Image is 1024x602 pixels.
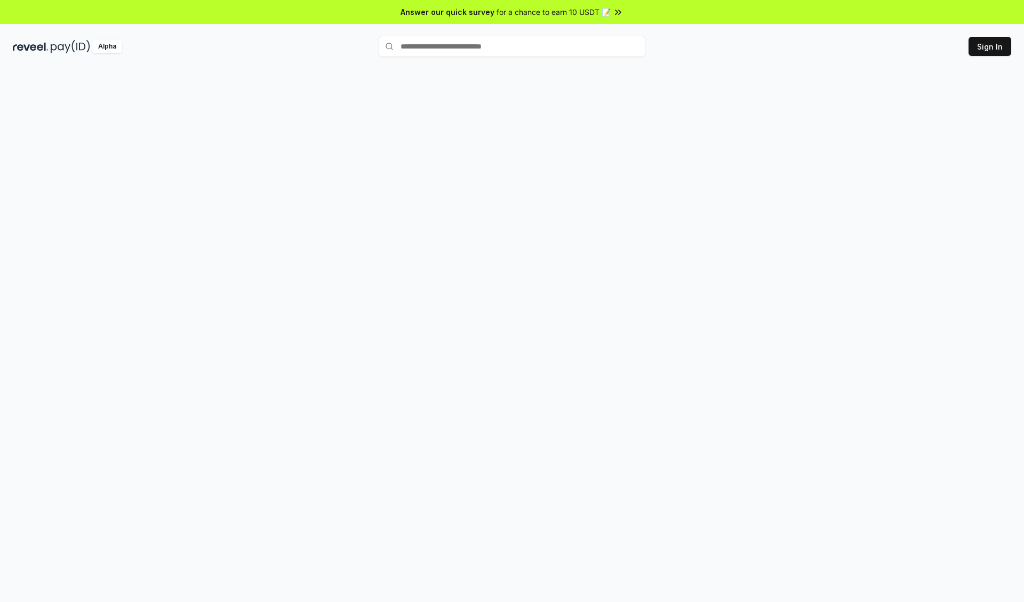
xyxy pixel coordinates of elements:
span: for a chance to earn 10 USDT 📝 [497,6,611,18]
img: pay_id [51,40,90,53]
img: reveel_dark [13,40,49,53]
span: Answer our quick survey [401,6,494,18]
button: Sign In [969,37,1011,56]
div: Alpha [92,40,122,53]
